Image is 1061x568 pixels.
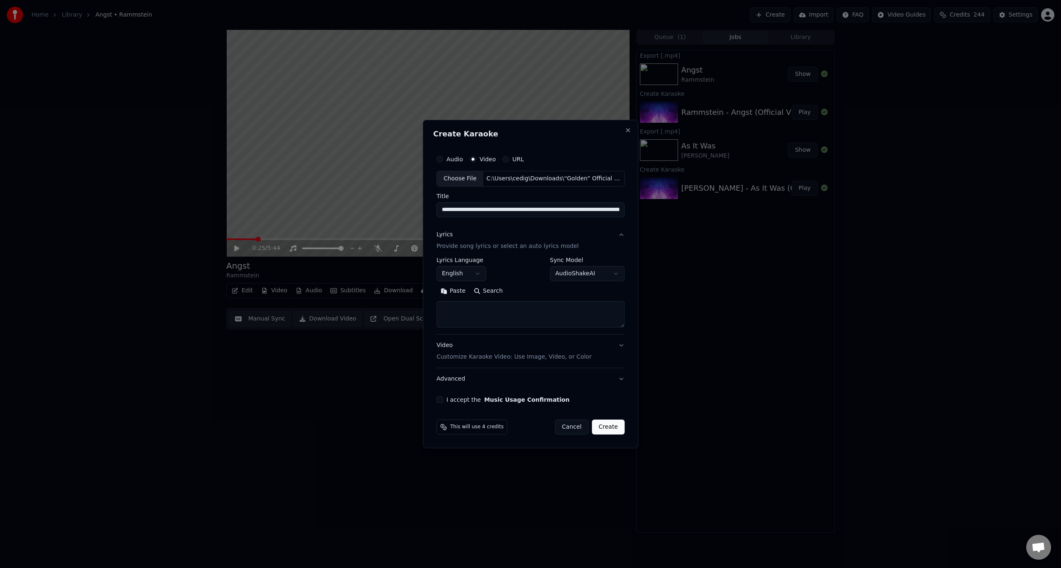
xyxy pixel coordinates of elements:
div: Video [436,341,591,361]
button: VideoCustomize Karaoke Video: Use Image, Video, or Color [436,335,625,368]
button: Create [592,420,625,434]
div: LyricsProvide song lyrics or select an auto lyrics model [436,257,625,334]
p: Customize Karaoke Video: Use Image, Video, or Color [436,353,591,361]
label: Video [480,156,496,162]
div: Choose File [437,171,483,186]
p: Provide song lyrics or select an auto lyrics model [436,242,579,250]
span: This will use 4 credits [450,424,504,430]
label: Lyrics Language [436,257,486,263]
button: Cancel [555,420,589,434]
div: C:\Users\cedig\Downloads\“Golden” Official Lyric Video ¦ KPop Demon Hunters ¦ Sony Animation\“Gol... [483,175,624,183]
button: I accept the [484,397,569,403]
h2: Create Karaoke [433,130,628,138]
div: Lyrics [436,231,453,239]
label: I accept the [446,397,569,403]
button: Search [470,284,507,298]
label: Title [436,193,625,199]
button: Advanced [436,368,625,390]
label: URL [512,156,524,162]
label: Sync Model [550,257,625,263]
label: Audio [446,156,463,162]
button: Paste [436,284,470,298]
button: LyricsProvide song lyrics or select an auto lyrics model [436,224,625,257]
